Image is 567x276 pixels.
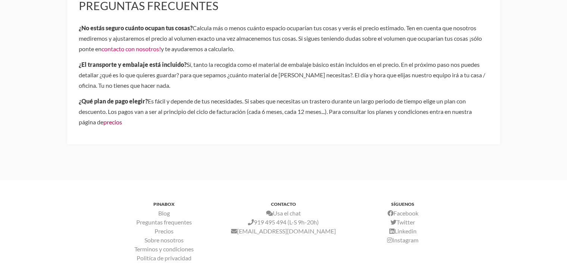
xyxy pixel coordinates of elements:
a: Terminos y condiciones [134,245,194,252]
iframe: Chat Widget [433,172,567,276]
p: Sí, tanto la recogida como el material de embalaje básico están incluidos en el precio. En el pró... [79,59,488,91]
b: ¿No estás seguro cuánto ocupan tus cosas? [79,24,193,31]
p: Es fácil y depende de tus necesidades. Si sabes que necesitas un trastero durante un largo period... [79,96,488,127]
a: Linkedin [389,227,417,235]
a: Politíca de privacidad [137,254,191,261]
a: Twitter [391,218,415,226]
h3: PINABOX [105,201,224,207]
a: Sobre nosotros [144,236,184,244]
h3: SÍGUENOS [343,201,463,207]
b: ¿Qué plan de pago elegir? [79,97,148,105]
a: [EMAIL_ADDRESS][DOMAIN_NAME] [231,227,336,235]
div: Widget de chat [433,172,567,276]
h3: CONTACTO [224,201,343,207]
a: Usa el chat [266,210,301,217]
a: precios [104,118,122,125]
p: Calcula más o menos cuánto espacio ocuparían tus cosas y verás el precio estimado. Ten en cuenta ... [79,23,488,54]
a: Instagram [387,236,419,244]
a: 919 495 494 (L-S 9h-20h) [248,218,319,226]
a: Blog [158,210,170,217]
a: contacto con nosotros! [102,45,161,52]
a: Facebook [387,210,418,217]
a: Precios [155,227,174,235]
a: Preguntas frequentes [136,218,192,226]
b: ¿El transporte y embalaje está incluido? [79,61,187,68]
